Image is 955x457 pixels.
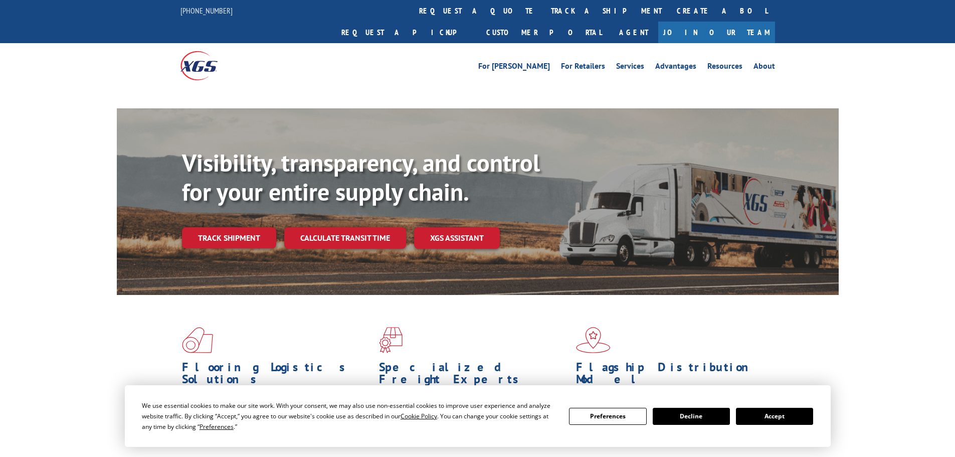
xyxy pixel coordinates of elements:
[616,62,644,73] a: Services
[707,62,742,73] a: Resources
[576,361,766,390] h1: Flagship Distribution Model
[414,227,500,249] a: XGS ASSISTANT
[753,62,775,73] a: About
[379,327,403,353] img: xgs-icon-focused-on-flooring-red
[736,408,813,425] button: Accept
[658,22,775,43] a: Join Our Team
[401,412,437,420] span: Cookie Policy
[284,227,406,249] a: Calculate transit time
[125,385,831,447] div: Cookie Consent Prompt
[653,408,730,425] button: Decline
[478,62,550,73] a: For [PERSON_NAME]
[182,147,540,207] b: Visibility, transparency, and control for your entire supply chain.
[142,400,557,432] div: We use essential cookies to make our site work. With your consent, we may also use non-essential ...
[182,361,371,390] h1: Flooring Logistics Solutions
[561,62,605,73] a: For Retailers
[569,408,646,425] button: Preferences
[182,327,213,353] img: xgs-icon-total-supply-chain-intelligence-red
[200,422,234,431] span: Preferences
[182,227,276,248] a: Track shipment
[180,6,233,16] a: [PHONE_NUMBER]
[379,361,568,390] h1: Specialized Freight Experts
[334,22,479,43] a: Request a pickup
[576,327,611,353] img: xgs-icon-flagship-distribution-model-red
[609,22,658,43] a: Agent
[655,62,696,73] a: Advantages
[479,22,609,43] a: Customer Portal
